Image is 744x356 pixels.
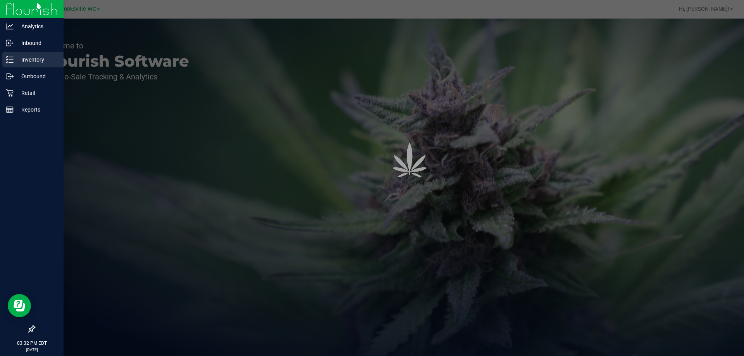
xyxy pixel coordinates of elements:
[6,22,14,30] inline-svg: Analytics
[14,22,60,31] p: Analytics
[14,55,60,64] p: Inventory
[3,347,60,353] p: [DATE]
[6,56,14,64] inline-svg: Inventory
[6,72,14,80] inline-svg: Outbound
[3,340,60,347] p: 03:32 PM EDT
[14,105,60,114] p: Reports
[6,106,14,114] inline-svg: Reports
[14,38,60,48] p: Inbound
[6,39,14,47] inline-svg: Inbound
[8,294,31,317] iframe: Resource center
[6,89,14,97] inline-svg: Retail
[14,88,60,98] p: Retail
[14,72,60,81] p: Outbound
